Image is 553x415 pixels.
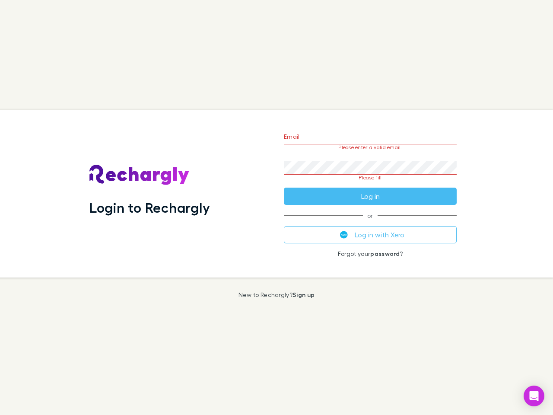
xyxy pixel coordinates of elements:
p: Forgot your ? [284,250,457,257]
img: Xero's logo [340,231,348,239]
button: Log in [284,188,457,205]
img: Rechargly's Logo [89,165,190,185]
a: password [370,250,400,257]
p: New to Rechargly? [238,291,315,298]
div: Open Intercom Messenger [524,386,544,406]
a: Sign up [292,291,315,298]
h1: Login to Rechargly [89,199,210,216]
p: Please fill [284,175,457,181]
button: Log in with Xero [284,226,457,243]
span: or [284,215,457,216]
p: Please enter a valid email. [284,144,457,150]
